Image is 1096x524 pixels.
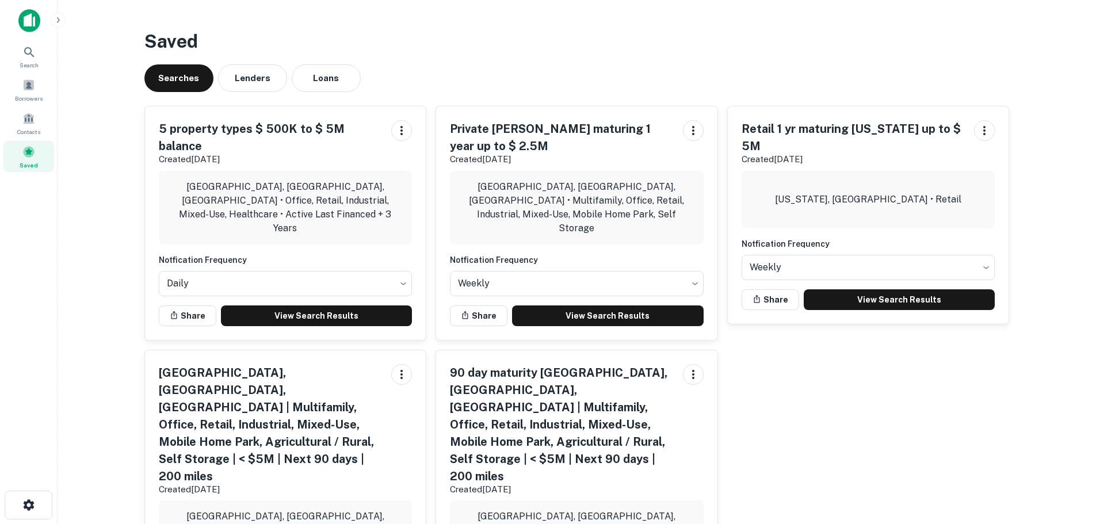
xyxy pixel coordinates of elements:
p: Created [DATE] [742,152,965,166]
a: Search [3,41,54,72]
button: Searches [144,64,213,92]
div: Without label [742,251,995,284]
a: Borrowers [3,74,54,105]
div: Without label [159,267,413,300]
span: Saved [20,160,38,170]
span: Search [20,60,39,70]
p: Created [DATE] [159,152,383,166]
h5: Private [PERSON_NAME] maturing 1 year up to $ 2.5M [450,120,674,155]
h6: Notfication Frequency [450,254,704,266]
h6: Notfication Frequency [742,238,995,250]
p: [US_STATE], [GEOGRAPHIC_DATA] • Retail [775,193,961,206]
span: Contacts [17,127,40,136]
h3: Saved [144,28,1010,55]
a: Contacts [3,108,54,139]
p: Created [DATE] [159,483,383,496]
button: Share [450,305,507,326]
h5: Retail 1 yr maturing [US_STATE] up to $ 5M [742,120,965,155]
img: capitalize-icon.png [18,9,40,32]
p: Created [DATE] [450,152,674,166]
a: View Search Results [221,305,413,326]
a: View Search Results [804,289,995,310]
p: [GEOGRAPHIC_DATA], [GEOGRAPHIC_DATA], [GEOGRAPHIC_DATA] • Office, Retail, Industrial, Mixed-Use, ... [168,180,403,235]
button: Share [742,289,799,310]
h5: 90 day maturity [GEOGRAPHIC_DATA], [GEOGRAPHIC_DATA], [GEOGRAPHIC_DATA] | Multifamily, Office, Re... [450,364,674,485]
div: Without label [450,267,704,300]
h6: Notfication Frequency [159,254,413,266]
h5: [GEOGRAPHIC_DATA], [GEOGRAPHIC_DATA], [GEOGRAPHIC_DATA] | Multifamily, Office, Retail, Industrial... [159,364,383,485]
p: Created [DATE] [450,483,674,496]
button: Share [159,305,216,326]
button: Lenders [218,64,287,92]
h5: 5 property types $ 500K to $ 5M balance [159,120,383,155]
a: Saved [3,141,54,172]
a: View Search Results [512,305,704,326]
p: [GEOGRAPHIC_DATA], [GEOGRAPHIC_DATA], [GEOGRAPHIC_DATA] • Multifamily, Office, Retail, Industrial... [459,180,694,235]
button: Loans [292,64,361,92]
span: Borrowers [15,94,43,103]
